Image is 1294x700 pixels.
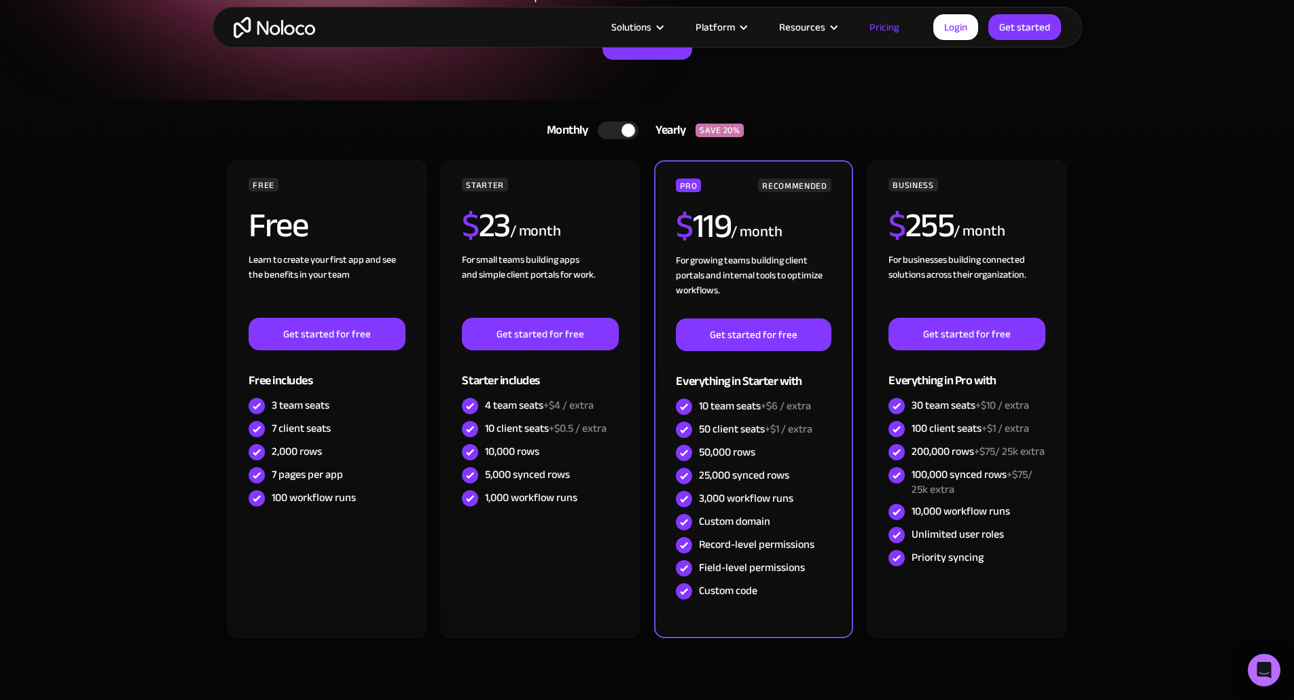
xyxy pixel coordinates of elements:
[272,444,322,459] div: 2,000 rows
[639,120,696,141] div: Yearly
[765,419,812,439] span: +$1 / extra
[485,444,539,459] div: 10,000 rows
[699,583,757,598] div: Custom code
[1248,654,1280,686] div: Open Intercom Messenger
[485,398,594,413] div: 4 team seats
[888,178,937,191] div: BUSINESS
[912,398,1029,413] div: 30 team seats
[530,120,598,141] div: Monthly
[462,178,507,191] div: STARTER
[462,253,618,318] div: For small teams building apps and simple client portals for work. ‍
[912,444,1045,459] div: 200,000 rows
[272,467,343,482] div: 7 pages per app
[543,395,594,416] span: +$4 / extra
[779,18,825,36] div: Resources
[485,467,570,482] div: 5,000 synced rows
[696,18,735,36] div: Platform
[699,537,814,552] div: Record-level permissions
[462,350,618,394] div: Starter includes
[912,527,1004,542] div: Unlimited user roles
[676,194,693,258] span: $
[272,421,331,436] div: 7 client seats
[696,124,744,137] div: SAVE 20%
[912,467,1045,497] div: 100,000 synced rows
[888,194,905,257] span: $
[975,395,1029,416] span: +$10 / extra
[912,550,984,565] div: Priority syncing
[888,318,1045,350] a: Get started for free
[762,18,852,36] div: Resources
[888,350,1045,394] div: Everything in Pro with
[699,468,789,483] div: 25,000 synced rows
[731,221,782,243] div: / month
[249,318,405,350] a: Get started for free
[462,318,618,350] a: Get started for free
[699,399,811,413] div: 10 team seats
[249,208,308,242] h2: Free
[249,178,278,191] div: FREE
[699,560,805,575] div: Field-level permissions
[933,14,978,40] a: Login
[761,396,811,416] span: +$6 / extra
[699,491,793,506] div: 3,000 workflow runs
[699,445,755,460] div: 50,000 rows
[549,418,607,439] span: +$0.5 / extra
[954,221,1005,242] div: / month
[249,253,405,318] div: Learn to create your first app and see the benefits in your team ‍
[676,209,731,243] h2: 119
[611,18,651,36] div: Solutions
[852,18,916,36] a: Pricing
[912,464,1032,500] span: +$75/ 25k extra
[676,351,831,395] div: Everything in Starter with
[234,17,315,38] a: home
[758,179,831,192] div: RECOMMENDED
[699,422,812,437] div: 50 client seats
[912,504,1010,519] div: 10,000 workflow runs
[510,221,561,242] div: / month
[485,421,607,436] div: 10 client seats
[982,418,1029,439] span: +$1 / extra
[272,490,356,505] div: 100 workflow runs
[272,398,329,413] div: 3 team seats
[594,18,679,36] div: Solutions
[462,194,479,257] span: $
[974,441,1045,462] span: +$75/ 25k extra
[676,179,701,192] div: PRO
[888,208,954,242] h2: 255
[462,208,510,242] h2: 23
[679,18,762,36] div: Platform
[485,490,577,505] div: 1,000 workflow runs
[888,253,1045,318] div: For businesses building connected solutions across their organization. ‍
[912,421,1029,436] div: 100 client seats
[249,350,405,394] div: Free includes
[676,253,831,318] div: For growing teams building client portals and internal tools to optimize workflows.
[988,14,1061,40] a: Get started
[699,514,770,529] div: Custom domain
[676,318,831,351] a: Get started for free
